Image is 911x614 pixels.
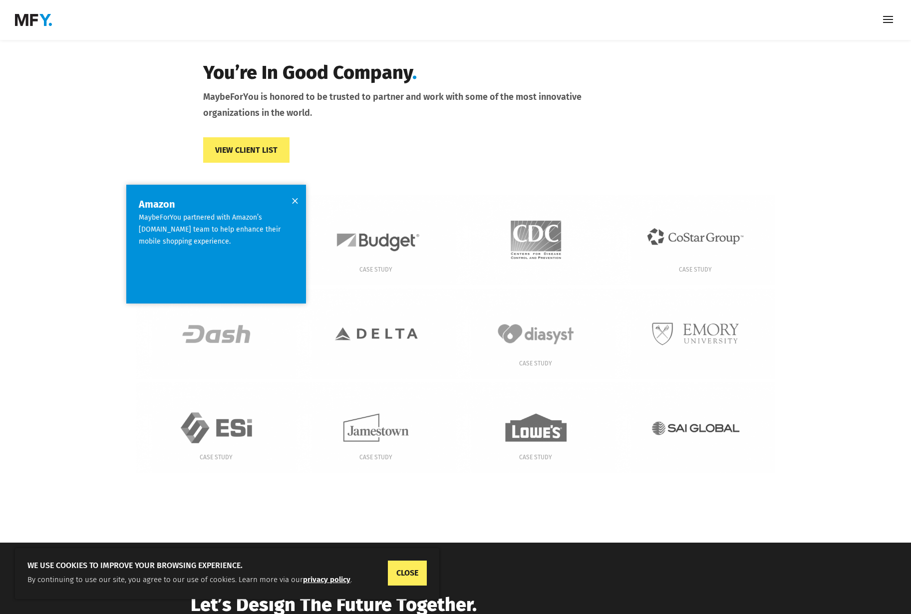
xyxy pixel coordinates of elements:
img: Lowes [456,382,615,473]
img: Jamestown Properties [296,382,456,473]
p: MaybeForYou is honored to be trusted to partner and work with some of the most innovative organiz... [203,89,607,121]
img: ESI [136,382,296,473]
img: Delta [296,289,456,379]
a: View Client List [203,137,290,163]
h5: We use cookies to improve your browsing experience. [27,561,427,574]
h2: Amazon [139,197,294,212]
img: CDC [456,195,615,285]
a: CLOSE [388,561,427,586]
img: SAI Global [615,382,775,473]
img: Budget [296,195,456,285]
a: privacy policy [303,575,350,584]
img: Diasyst [456,289,615,379]
img: Dash [136,289,296,379]
span: By continuing to use our site, you agree to our use of cookies. Learn more via our . [27,575,352,584]
img: Emory University [615,289,775,379]
p: MaybeForYou partnered with Amazon’s [DOMAIN_NAME] team to help enhance their mobile shopping expe... [139,212,294,250]
span: . [412,61,417,84]
h2: You’re In Good Company [203,61,573,90]
img: MaybeForYou. [15,14,52,26]
img: CoStar [615,195,775,285]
